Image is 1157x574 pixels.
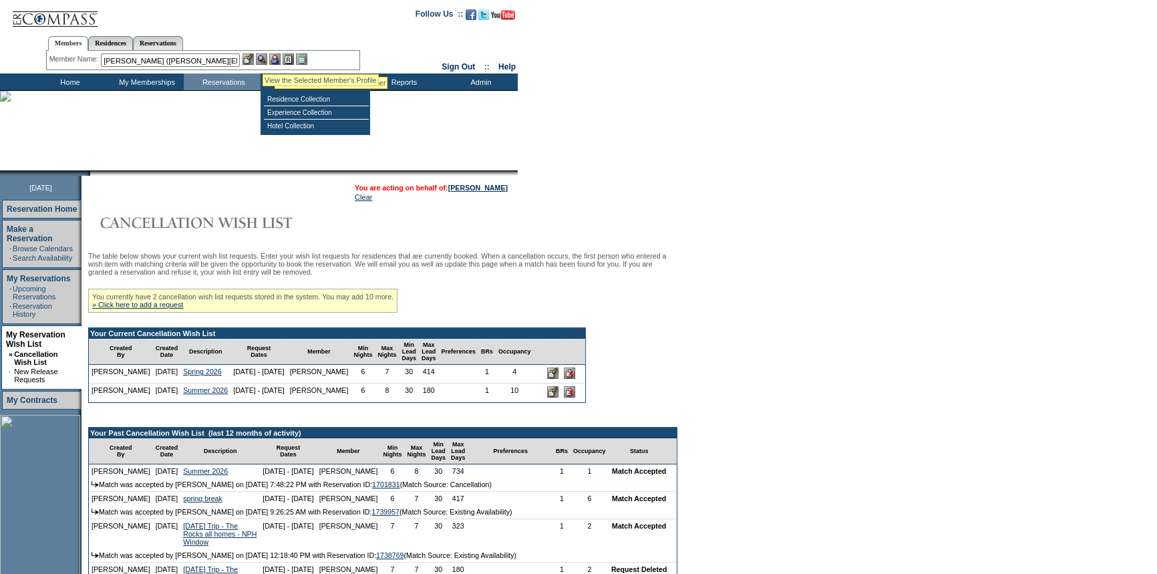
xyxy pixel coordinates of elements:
td: 30 [399,365,419,384]
td: [DATE] [153,365,181,384]
img: Become our fan on Facebook [466,9,476,20]
td: Created Date [153,438,181,464]
td: 30 [399,384,419,402]
td: [PERSON_NAME] [317,492,381,505]
td: 7 [380,519,404,549]
td: 7 [404,519,428,549]
a: [DATE] Trip - The Rocks all homes - NPH Window [183,522,257,546]
td: [DATE] [153,464,181,478]
font: You are acting on behalf of: [355,184,508,192]
td: 10 [496,384,534,402]
a: Subscribe to our YouTube Channel [491,13,515,21]
td: Hotel Collection [264,120,369,132]
img: arrow.gif [92,481,99,487]
td: Max Nights [404,438,428,464]
nobr: [DATE] - [DATE] [263,467,314,475]
td: 6 [351,384,375,402]
td: 4 [496,365,534,384]
a: spring break [183,494,222,503]
td: Member [287,339,351,365]
a: Search Availability [13,254,72,262]
td: Reports [364,74,441,90]
nobr: [DATE] - [DATE] [233,368,285,376]
a: My Reservation Wish List [6,330,65,349]
a: Reservation Home [7,204,77,214]
td: [DATE] [153,384,181,402]
td: 6 [570,492,609,505]
img: Subscribe to our YouTube Channel [491,10,515,20]
td: 180 [419,384,439,402]
img: arrow.gif [92,552,99,558]
td: [PERSON_NAME] [89,492,153,505]
td: Match was accepted by [PERSON_NAME] on [DATE] 7:48:22 PM with Reservation ID: (Match Source: Canc... [89,478,677,492]
td: Request Dates [230,339,287,365]
td: 6 [380,492,404,505]
td: 417 [448,492,468,505]
img: Reservations [283,53,294,65]
td: Created By [89,438,153,464]
td: Match was accepted by [PERSON_NAME] on [DATE] 9:26:25 AM with Reservation ID: (Match Source: Exis... [89,505,677,519]
td: [DATE] [153,492,181,505]
td: 6 [380,464,404,478]
td: BRs [478,339,496,365]
td: 1 [553,519,570,549]
a: Become our fan on Facebook [466,13,476,21]
td: Occupancy [496,339,534,365]
td: Min Lead Days [399,339,419,365]
a: 1701831 [372,480,400,488]
td: 734 [448,464,468,478]
img: blank.gif [90,170,92,176]
td: Follow Us :: [416,8,463,24]
a: New Release Requests [14,368,57,384]
td: [PERSON_NAME] [317,519,381,549]
span: :: [484,62,490,71]
td: [DATE] [153,519,181,549]
a: My Contracts [7,396,57,405]
nobr: Match Accepted [612,522,666,530]
td: 1 [478,384,496,402]
td: [PERSON_NAME] [317,464,381,478]
td: Status [609,438,670,464]
td: Preferences [468,438,553,464]
td: Description [180,339,230,365]
td: Min Nights [351,339,375,365]
td: · [9,368,13,384]
nobr: [DATE] - [DATE] [263,565,314,573]
div: You currently have 2 cancellation wish list requests stored in the system. You may add 10 more. [88,289,397,313]
a: My Reservations [7,274,70,283]
td: My Memberships [107,74,184,90]
a: Cancellation Wish List [14,350,57,366]
img: b_calculator.gif [296,53,307,65]
nobr: Match Accepted [612,467,666,475]
td: · [9,254,11,262]
a: Reservation History [13,302,52,318]
td: [PERSON_NAME] [89,464,153,478]
img: View [256,53,267,65]
a: [PERSON_NAME] [448,184,508,192]
a: Make a Reservation [7,225,53,243]
td: Min Lead Days [428,438,448,464]
input: Delete this Request [564,386,575,398]
a: Spring 2026 [183,368,221,376]
td: Your Past Cancellation Wish List (last 12 months of activity) [89,428,677,438]
td: Reservations [184,74,261,90]
td: [PERSON_NAME] [287,365,351,384]
nobr: Match Accepted [612,494,666,503]
td: BRs [553,438,570,464]
td: 30 [428,519,448,549]
a: Upcoming Reservations [13,285,55,301]
td: [PERSON_NAME] [89,384,153,402]
td: [PERSON_NAME] [89,365,153,384]
td: Admin [441,74,518,90]
a: Residences [88,36,133,50]
a: Follow us on Twitter [478,13,489,21]
a: Members [48,36,89,51]
input: Edit this Request [547,368,558,379]
td: 8 [404,464,428,478]
div: Member Name: [49,53,101,65]
div: View the Selected Member's Profile [265,76,377,84]
td: Match was accepted by [PERSON_NAME] on [DATE] 12:18:40 PM with Reservation ID: (Match Source: Exi... [89,549,677,563]
img: promoShadowLeftCorner.gif [86,170,90,176]
td: · [9,245,11,253]
input: Edit this Request [547,386,558,398]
